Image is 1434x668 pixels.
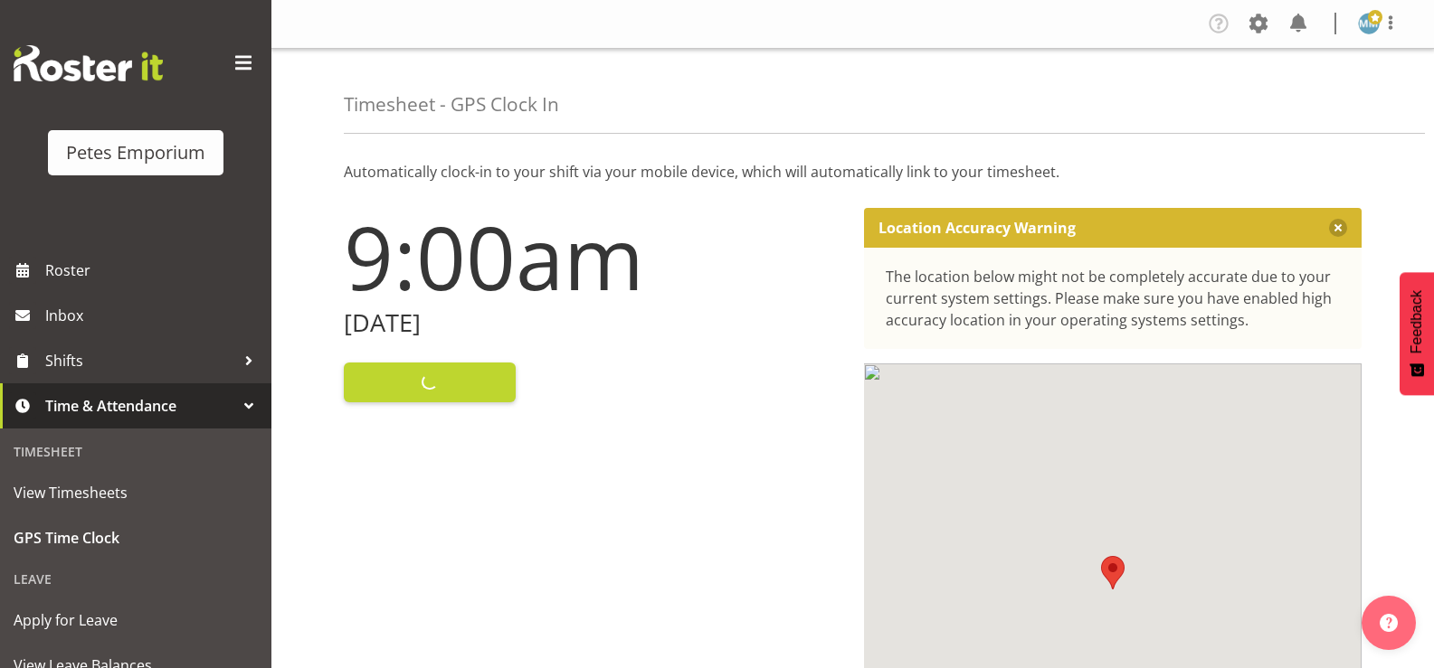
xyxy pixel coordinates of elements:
h1: 9:00am [344,208,842,306]
span: Feedback [1409,290,1425,353]
div: Timesheet [5,433,267,470]
img: mandy-mosley3858.jpg [1358,13,1380,34]
button: Feedback - Show survey [1400,272,1434,395]
p: Automatically clock-in to your shift via your mobile device, which will automatically link to you... [344,161,1362,183]
img: Rosterit website logo [14,45,163,81]
span: Time & Attendance [45,392,235,419]
a: GPS Time Clock [5,515,267,560]
a: View Timesheets [5,470,267,515]
span: Roster [45,257,262,284]
a: Apply for Leave [5,597,267,643]
span: Shifts [45,347,235,374]
p: Location Accuracy Warning [878,219,1076,237]
span: View Timesheets [14,479,258,506]
h4: Timesheet - GPS Clock In [344,94,559,115]
div: The location below might not be completely accurate due to your current system settings. Please m... [886,266,1341,331]
span: Inbox [45,302,262,329]
img: help-xxl-2.png [1380,614,1398,632]
span: Apply for Leave [14,607,258,634]
div: Petes Emporium [66,139,205,166]
h2: [DATE] [344,309,842,337]
span: GPS Time Clock [14,524,258,551]
div: Leave [5,560,267,597]
button: Close message [1329,219,1347,237]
